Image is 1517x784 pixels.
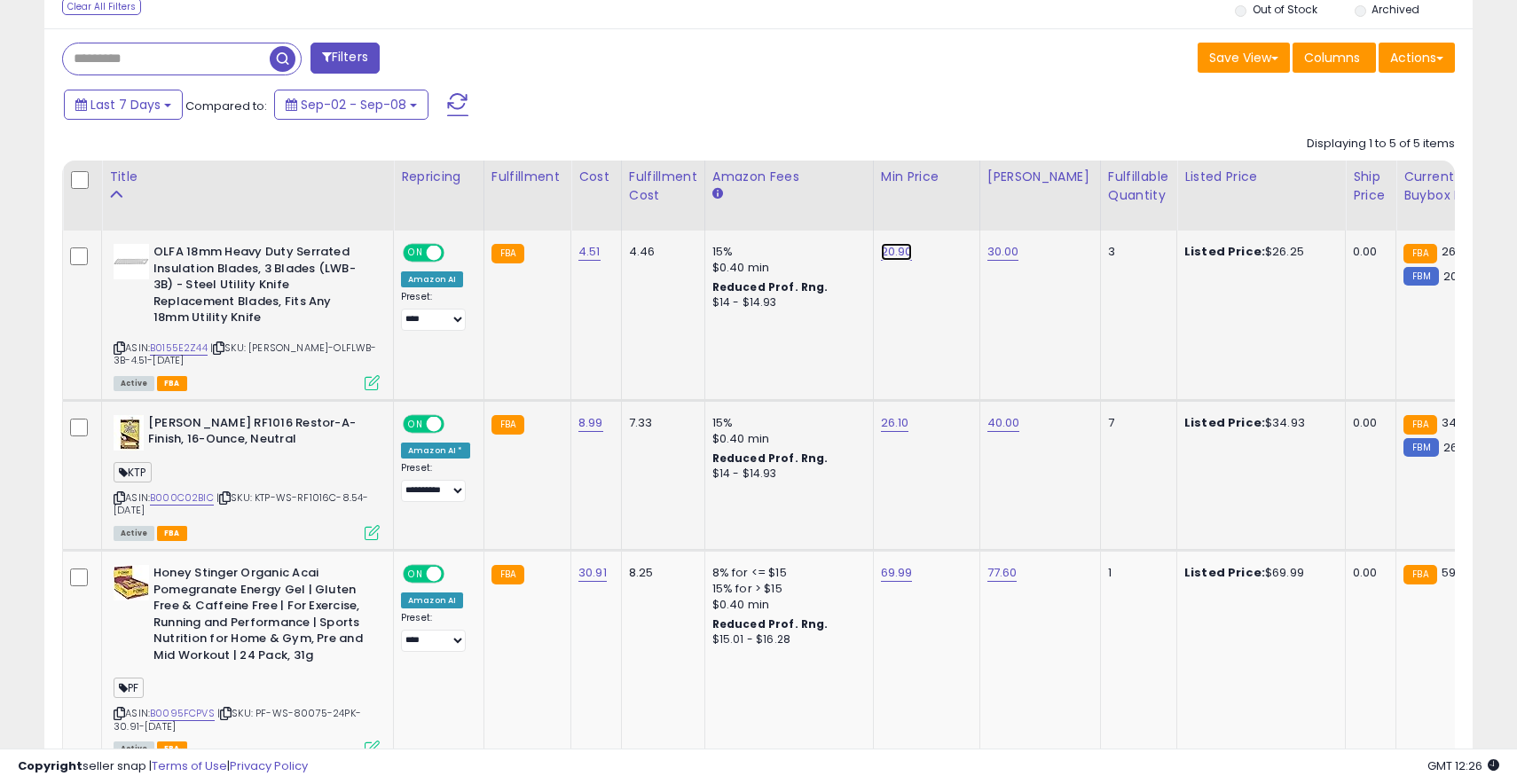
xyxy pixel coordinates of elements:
[1108,168,1169,205] div: Fulfillable Quantity
[1442,414,1474,431] span: 34.93
[712,244,860,260] div: 15%
[987,243,1019,261] a: 30.00
[712,431,860,447] div: $0.40 min
[1198,43,1290,73] button: Save View
[1403,415,1436,435] small: FBA
[1353,415,1382,431] div: 0.00
[109,168,386,186] div: Title
[1443,268,1475,285] span: 20.53
[491,565,524,584] small: FBA
[712,279,829,294] b: Reduced Prof. Rng.
[987,168,1093,186] div: [PERSON_NAME]
[1403,565,1436,584] small: FBA
[401,612,470,652] div: Preset:
[157,526,187,541] span: FBA
[157,376,187,391] span: FBA
[1403,168,1495,205] div: Current Buybox Price
[1442,564,1474,581] span: 59.99
[1403,438,1438,457] small: FBM
[310,43,380,74] button: Filters
[491,415,524,435] small: FBA
[405,246,427,261] span: ON
[987,564,1018,582] a: 77.60
[114,678,144,698] span: PF
[442,246,470,261] span: OFF
[442,416,470,431] span: OFF
[881,564,913,582] a: 69.99
[712,466,860,482] div: $14 - $14.93
[712,295,860,310] div: $14 - $14.93
[1307,136,1455,153] div: Displaying 1 to 5 of 5 items
[712,186,723,202] small: Amazon Fees.
[153,244,369,331] b: OLFA 18mm Heavy Duty Serrated Insulation Blades, 3 Blades (LWB-3B) - Steel Utility Knife Replacem...
[405,567,427,582] span: ON
[114,415,144,451] img: 51++6SDApsL._SL40_.jpg
[491,168,563,186] div: Fulfillment
[114,526,154,541] span: All listings currently available for purchase on Amazon
[987,414,1020,432] a: 40.00
[578,414,603,432] a: 8.99
[1108,244,1163,260] div: 3
[1403,267,1438,286] small: FBM
[230,757,308,774] a: Privacy Policy
[90,96,161,114] span: Last 7 Days
[578,168,614,186] div: Cost
[150,490,214,506] a: B000C02BIC
[1184,564,1265,581] b: Listed Price:
[1304,49,1360,67] span: Columns
[114,565,149,600] img: 51yUvrdS9ML._SL40_.jpg
[629,168,697,205] div: Fulfillment Cost
[64,90,183,120] button: Last 7 Days
[114,706,361,733] span: | SKU: PF-WS-80075-24PK-30.91-[DATE]
[712,415,860,431] div: 15%
[491,244,524,263] small: FBA
[114,462,152,482] span: KTP
[712,632,860,647] div: $15.01 - $16.28
[1403,244,1436,263] small: FBA
[1293,43,1376,73] button: Columns
[1443,439,1471,456] span: 26.17
[1108,415,1163,431] div: 7
[18,758,308,775] div: seller snap | |
[712,616,829,631] b: Reduced Prof. Rng.
[712,597,860,613] div: $0.40 min
[578,243,601,261] a: 4.51
[401,443,470,459] div: Amazon AI *
[442,567,470,582] span: OFF
[881,168,972,186] div: Min Price
[712,451,829,466] b: Reduced Prof. Rng.
[405,416,427,431] span: ON
[153,565,369,668] b: Honey Stinger Organic Acai Pomegranate Energy Gel | Gluten Free & Caffeine Free | For Exercise, R...
[712,581,860,597] div: 15% for > $15
[1184,244,1332,260] div: $26.25
[1427,757,1499,774] span: 2025-09-16 12:26 GMT
[185,98,267,114] span: Compared to:
[1253,2,1317,17] label: Out of Stock
[881,414,909,432] a: 26.10
[712,565,860,581] div: 8% for <= $15
[114,244,380,388] div: ASIN:
[629,415,691,431] div: 7.33
[1108,565,1163,581] div: 1
[114,415,380,538] div: ASIN:
[152,757,227,774] a: Terms of Use
[114,244,149,279] img: 21LLwsetK7L._SL40_.jpg
[148,415,364,452] b: [PERSON_NAME] RF1016 Restor-A-Finish, 16-Ounce, Neutral
[578,564,607,582] a: 30.91
[1184,414,1265,431] b: Listed Price:
[629,565,691,581] div: 8.25
[1184,415,1332,431] div: $34.93
[114,376,154,391] span: All listings currently available for purchase on Amazon
[401,168,476,186] div: Repricing
[1184,243,1265,260] b: Listed Price:
[712,260,860,276] div: $0.40 min
[114,490,369,517] span: | SKU: KTP-WS-RF1016C-8.54-[DATE]
[401,291,470,331] div: Preset:
[1379,43,1455,73] button: Actions
[114,341,377,367] span: | SKU: [PERSON_NAME]-OLFLWB-3B-4.51-[DATE]
[301,96,406,114] span: Sep-02 - Sep-08
[1372,2,1419,17] label: Archived
[401,592,463,608] div: Amazon AI
[1353,244,1382,260] div: 0.00
[629,244,691,260] div: 4.46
